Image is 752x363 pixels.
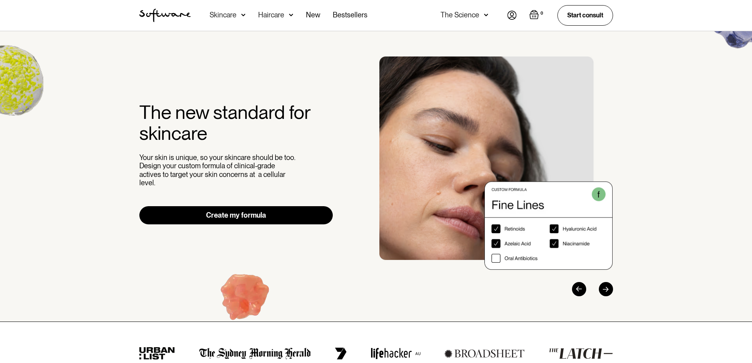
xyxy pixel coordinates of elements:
div: 2 / 3 [379,56,613,270]
img: lifehacker logo [371,348,420,359]
img: Software Logo [139,9,191,22]
div: Haircare [258,11,284,19]
img: arrow down [241,11,246,19]
img: the latch logo [549,348,613,359]
div: 0 [539,10,545,17]
div: Skincare [210,11,236,19]
a: Create my formula [139,206,333,224]
img: the Sydney morning herald logo [199,348,311,359]
div: Next slide [599,282,613,296]
img: Hydroquinone (skin lightening agent) [195,251,294,348]
img: arrow down [289,11,293,19]
p: Your skin is unique, so your skincare should be too. Design your custom formula of clinical-grade... [139,153,297,187]
div: The Science [441,11,479,19]
a: Open empty cart [529,10,545,21]
h2: The new standard for skincare [139,102,333,144]
img: arrow down [484,11,488,19]
div: Previous slide [572,282,586,296]
a: Start consult [557,5,613,25]
img: urban list logo [139,347,175,360]
a: home [139,9,191,22]
img: broadsheet logo [444,349,525,358]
